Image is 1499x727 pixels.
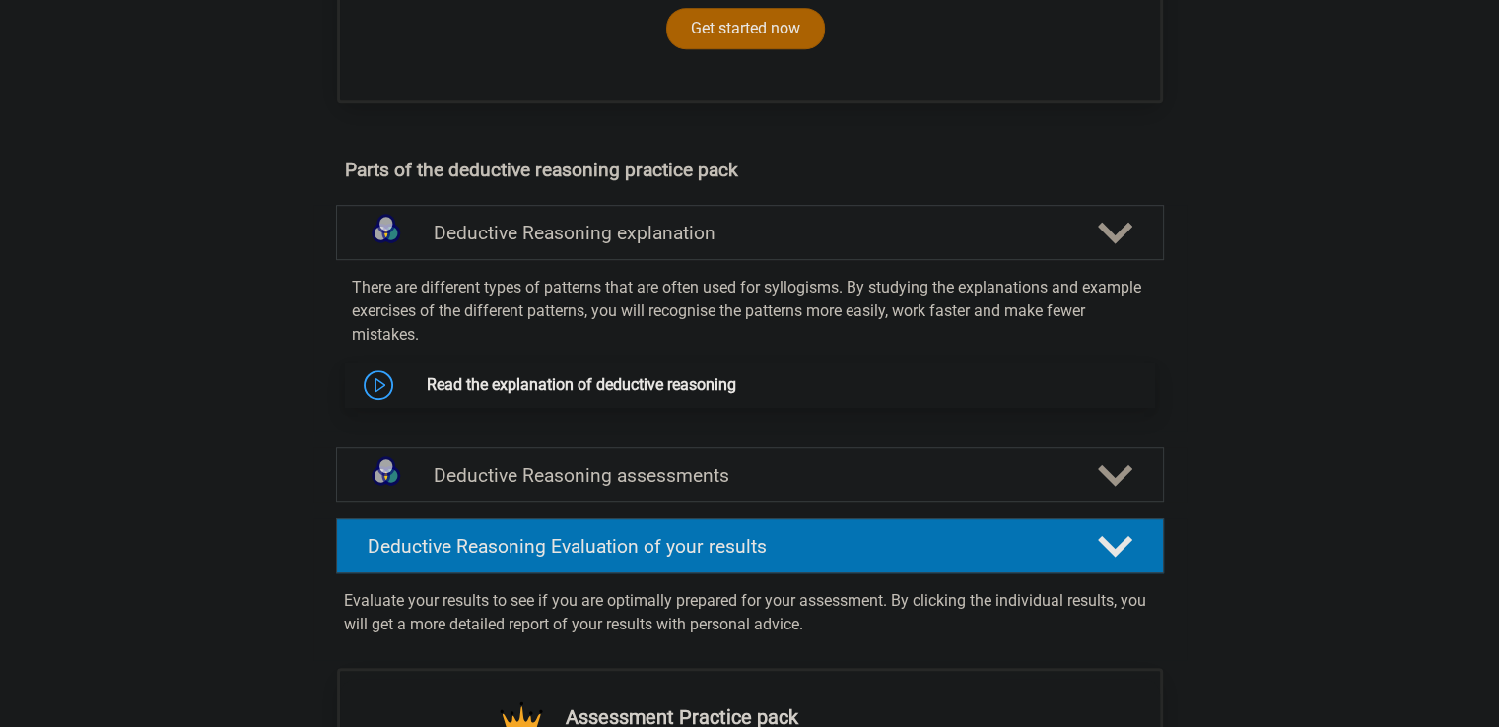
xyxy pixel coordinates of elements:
[328,205,1172,260] a: explanations Deductive Reasoning explanation
[328,518,1172,573] a: Deductive Reasoning Evaluation of your results
[352,276,1148,347] p: There are different types of patterns that are often used for syllogisms. By studying the explana...
[434,222,1066,244] h4: Deductive Reasoning explanation
[344,589,1156,636] p: Evaluate your results to see if you are optimally prepared for your assessment. By clicking the i...
[368,535,1066,558] h4: Deductive Reasoning Evaluation of your results
[361,450,411,500] img: deductive reasoning assessments
[361,208,411,258] img: deductive reasoning explanations
[434,464,1066,487] h4: Deductive Reasoning assessments
[345,159,1155,181] h4: Parts of the deductive reasoning practice pack
[666,8,825,49] a: Get started now
[328,447,1172,502] a: assessments Deductive Reasoning assessments
[427,375,736,394] a: Read the explanation of deductive reasoning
